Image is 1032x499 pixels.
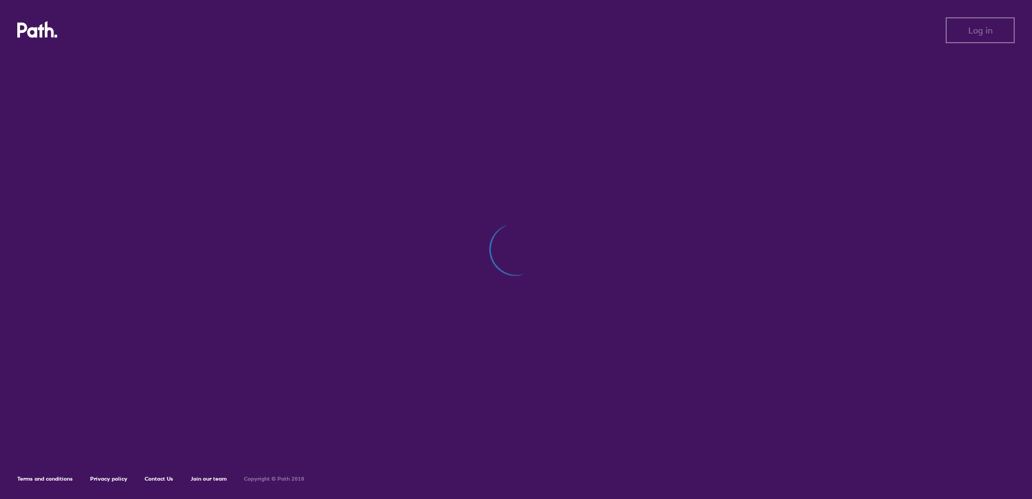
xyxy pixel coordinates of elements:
button: Log in [946,17,1015,43]
a: Join our team [191,475,227,482]
a: Terms and conditions [17,475,73,482]
h6: Copyright © Path 2018 [244,476,304,482]
a: Privacy policy [90,475,127,482]
a: Contact Us [145,475,173,482]
span: Log in [968,25,993,35]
